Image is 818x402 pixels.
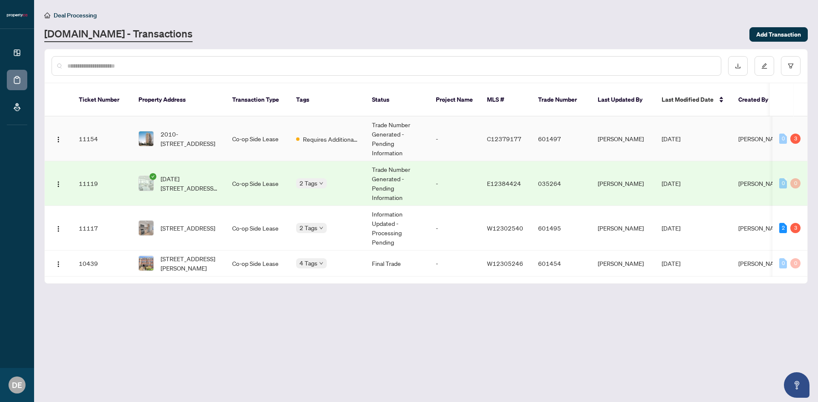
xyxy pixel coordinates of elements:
[487,224,523,232] span: W12302540
[225,161,289,206] td: Co-op Side Lease
[300,258,317,268] span: 4 Tags
[365,251,429,277] td: Final Trade
[761,63,767,69] span: edit
[531,251,591,277] td: 601454
[784,372,809,398] button: Open asap
[531,206,591,251] td: 601495
[531,161,591,206] td: 035264
[779,258,787,268] div: 0
[55,181,62,188] img: Logo
[319,226,323,230] span: down
[662,95,714,104] span: Last Modified Date
[54,11,97,19] span: Deal Processing
[225,206,289,251] td: Co-op Side Lease
[779,223,787,233] div: 2
[790,134,801,144] div: 3
[300,223,317,233] span: 2 Tags
[52,257,65,270] button: Logo
[728,56,748,76] button: download
[790,178,801,188] div: 0
[55,261,62,268] img: Logo
[52,177,65,190] button: Logo
[55,225,62,232] img: Logo
[429,251,480,277] td: -
[72,83,132,117] th: Ticket Number
[738,135,784,143] span: [PERSON_NAME]
[738,259,784,267] span: [PERSON_NAME]
[139,176,153,191] img: thumbnail-img
[790,258,801,268] div: 0
[303,134,358,144] span: Requires Additional Docs
[591,251,655,277] td: [PERSON_NAME]
[72,206,132,251] td: 11117
[139,221,153,235] img: thumbnail-img
[756,28,801,41] span: Add Transaction
[319,181,323,185] span: down
[531,117,591,161] td: 601497
[225,251,289,277] td: Co-op Side Lease
[790,223,801,233] div: 3
[779,178,787,188] div: 0
[72,117,132,161] td: 11154
[139,256,153,271] img: thumbnail-img
[44,12,50,18] span: home
[779,134,787,144] div: 0
[781,56,801,76] button: filter
[55,136,62,143] img: Logo
[225,83,289,117] th: Transaction Type
[12,379,22,391] span: DE
[225,117,289,161] td: Co-op Side Lease
[365,83,429,117] th: Status
[591,161,655,206] td: [PERSON_NAME]
[319,261,323,265] span: down
[487,180,521,187] span: E12384424
[365,206,429,251] td: Information Updated - Processing Pending
[365,117,429,161] td: Trade Number Generated - Pending Information
[662,224,680,232] span: [DATE]
[591,117,655,161] td: [PERSON_NAME]
[132,83,225,117] th: Property Address
[365,161,429,206] td: Trade Number Generated - Pending Information
[429,117,480,161] td: -
[749,27,808,42] button: Add Transaction
[72,161,132,206] td: 11119
[161,129,219,148] span: 2010-[STREET_ADDRESS]
[480,83,531,117] th: MLS #
[72,251,132,277] td: 10439
[487,135,521,143] span: C12379177
[429,206,480,251] td: -
[429,161,480,206] td: -
[300,178,317,188] span: 2 Tags
[161,223,215,233] span: [STREET_ADDRESS]
[662,259,680,267] span: [DATE]
[429,83,480,117] th: Project Name
[735,63,741,69] span: download
[662,180,680,187] span: [DATE]
[487,259,523,267] span: W12305246
[662,135,680,143] span: [DATE]
[655,83,732,117] th: Last Modified Date
[732,83,783,117] th: Created By
[139,131,153,146] img: thumbnail-img
[161,254,219,273] span: [STREET_ADDRESS][PERSON_NAME]
[591,83,655,117] th: Last Updated By
[7,13,27,18] img: logo
[150,173,156,180] span: check-circle
[161,174,219,193] span: [DATE][STREET_ADDRESS][DATE]
[531,83,591,117] th: Trade Number
[44,27,193,42] a: [DOMAIN_NAME] - Transactions
[755,56,774,76] button: edit
[52,132,65,145] button: Logo
[738,224,784,232] span: [PERSON_NAME]
[738,180,784,187] span: [PERSON_NAME]
[591,206,655,251] td: [PERSON_NAME]
[52,221,65,235] button: Logo
[788,63,794,69] span: filter
[289,83,365,117] th: Tags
